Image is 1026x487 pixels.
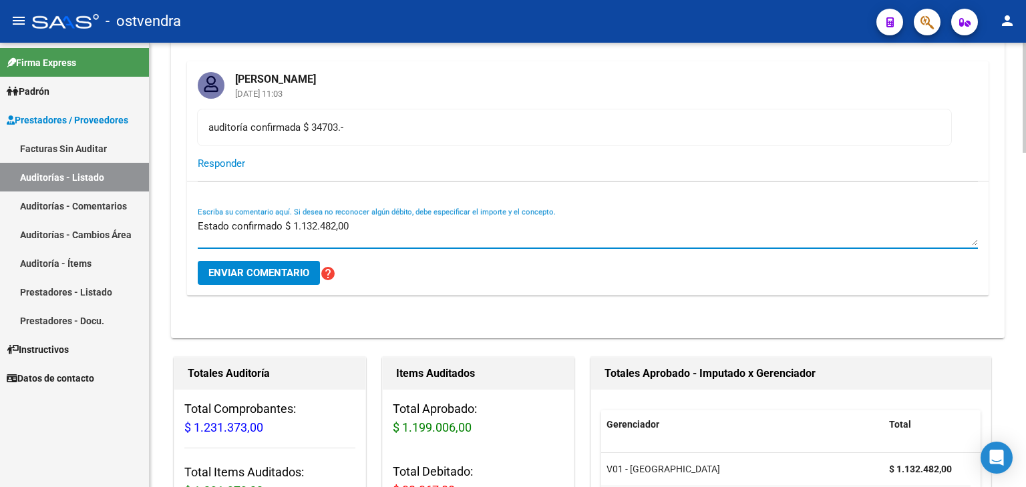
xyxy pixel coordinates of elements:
[889,464,952,474] strong: $ 1.132.482,00
[320,266,336,282] mat-icon: help
[889,419,911,430] span: Total
[224,89,327,98] mat-card-subtitle: [DATE] 11:03
[184,400,355,437] h3: Total Comprobantes:
[106,7,181,36] span: - ostvendra
[7,84,49,99] span: Padrón
[981,442,1013,474] div: Open Intercom Messenger
[11,13,27,29] mat-icon: menu
[393,420,472,434] span: $ 1.199.006,00
[184,420,263,434] span: $ 1.231.373,00
[601,410,884,439] datatable-header-cell: Gerenciador
[393,400,564,437] h3: Total Aprobado:
[7,342,69,357] span: Instructivos
[208,120,940,135] div: auditoría confirmada $ 34703.-
[188,363,352,384] h1: Totales Auditoría
[999,13,1015,29] mat-icon: person
[396,363,560,384] h1: Items Auditados
[224,61,327,87] mat-card-title: [PERSON_NAME]
[198,151,245,175] button: Responder
[7,113,128,127] span: Prestadores / Proveedores
[884,410,971,439] datatable-header-cell: Total
[7,55,76,70] span: Firma Express
[7,371,94,386] span: Datos de contacto
[198,261,320,285] button: Enviar comentario
[607,464,720,474] span: V01 - [GEOGRAPHIC_DATA]
[605,363,977,384] h1: Totales Aprobado - Imputado x Gerenciador
[208,267,309,279] span: Enviar comentario
[198,157,245,169] span: Responder
[607,419,659,430] span: Gerenciador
